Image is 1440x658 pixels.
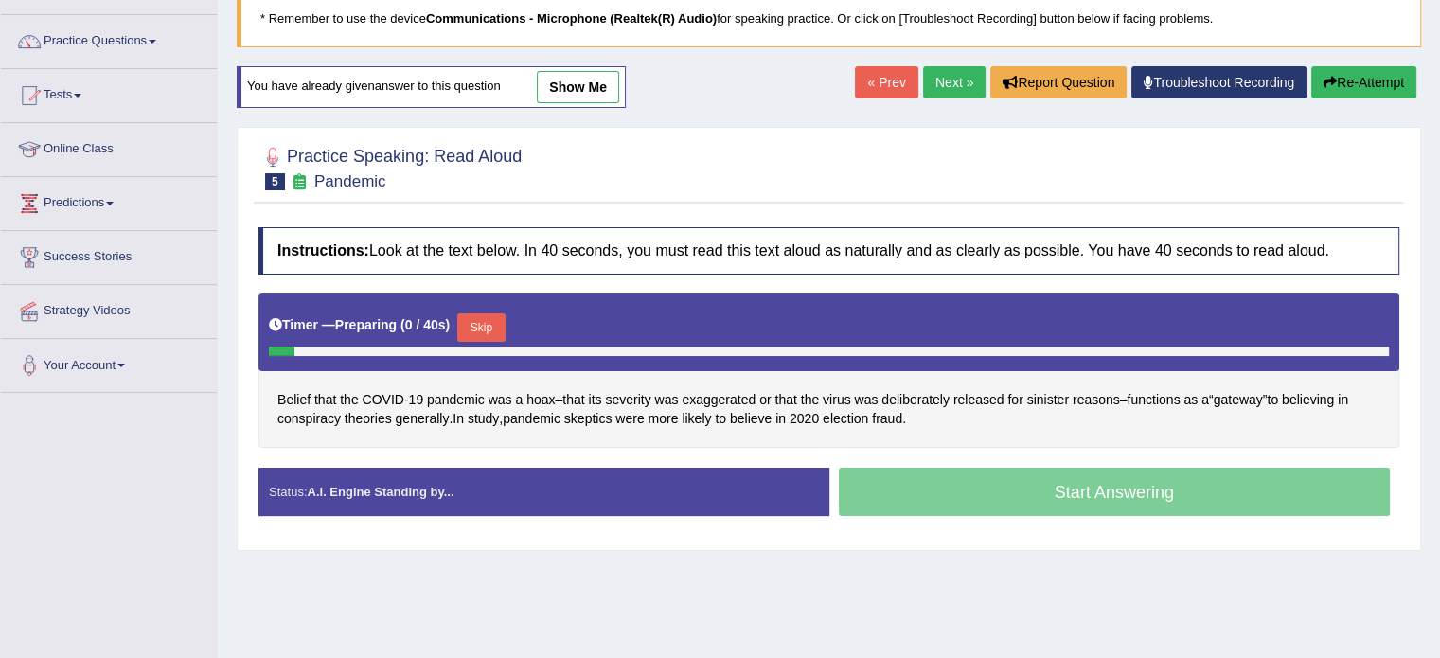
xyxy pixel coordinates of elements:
a: Practice Questions [1,15,217,62]
div: - – – “ ” . , . [258,293,1399,448]
span: Click to see word definition [682,409,711,429]
span: Click to see word definition [1127,390,1180,410]
span: Click to see word definition [715,409,726,429]
a: Predictions [1,177,217,224]
b: 0 / 40s [405,317,446,332]
h5: Timer — [269,318,450,332]
h2: Practice Speaking: Read Aloud [258,143,522,190]
span: Click to see word definition [1214,390,1263,410]
a: Success Stories [1,231,217,278]
button: Re-Attempt [1311,66,1416,98]
span: Click to see word definition [881,390,950,410]
span: Click to see word definition [562,390,584,410]
span: Click to see word definition [340,390,358,410]
span: Click to see word definition [314,390,336,410]
small: Exam occurring question [290,173,310,191]
span: Click to see word definition [427,390,485,410]
div: You have already given answer to this question [237,66,626,108]
span: Click to see word definition [396,409,450,429]
button: Report Question [990,66,1127,98]
span: Click to see word definition [648,409,678,429]
a: show me [537,71,619,103]
span: Click to see word definition [1201,390,1209,410]
div: Status: [258,468,829,516]
b: Communications - Microphone (Realtek(R) Audio) [426,11,717,26]
a: Strategy Videos [1,285,217,332]
span: Click to see word definition [589,390,602,410]
b: Preparing [335,317,397,332]
span: Click to see word definition [526,390,555,410]
span: Click to see word definition [515,390,523,410]
span: Click to see word definition [1267,390,1278,410]
span: Click to see word definition [775,409,786,429]
span: Click to see word definition [801,390,819,410]
span: Click to see word definition [1183,390,1198,410]
span: Click to see word definition [453,409,464,429]
span: Click to see word definition [655,390,679,410]
span: Click to see word definition [1073,390,1120,410]
b: ) [446,317,451,332]
b: ( [400,317,405,332]
span: Click to see word definition [345,409,392,429]
a: Online Class [1,123,217,170]
span: Click to see word definition [277,409,341,429]
span: Click to see word definition [1027,390,1069,410]
a: Tests [1,69,217,116]
span: Click to see word definition [774,390,796,410]
span: Click to see word definition [1007,390,1022,410]
span: Click to see word definition [1282,390,1334,410]
span: Click to see word definition [409,390,424,410]
span: Click to see word definition [953,390,1004,410]
span: Click to see word definition [730,409,772,429]
a: Your Account [1,339,217,386]
span: 5 [265,173,285,190]
span: Click to see word definition [823,409,868,429]
a: Next » [923,66,986,98]
span: Click to see word definition [1338,390,1348,410]
a: « Prev [855,66,917,98]
strong: A.I. Engine Standing by... [307,485,453,499]
span: Click to see word definition [605,390,650,410]
span: Click to see word definition [759,390,771,410]
span: Click to see word definition [468,409,499,429]
span: Click to see word definition [503,409,560,429]
span: Click to see word definition [823,390,851,410]
span: Click to see word definition [489,390,512,410]
span: Click to see word definition [615,409,644,429]
span: Click to see word definition [682,390,756,410]
b: Instructions: [277,242,369,258]
span: Click to see word definition [363,390,404,410]
a: Troubleshoot Recording [1131,66,1307,98]
small: Pandemic [314,172,386,190]
button: Skip [457,313,505,342]
span: Click to see word definition [854,390,878,410]
span: Click to see word definition [872,409,902,429]
span: Click to see word definition [277,390,311,410]
span: Click to see word definition [564,409,613,429]
span: Click to see word definition [790,409,819,429]
h4: Look at the text below. In 40 seconds, you must read this text aloud as naturally and as clearly ... [258,227,1399,275]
